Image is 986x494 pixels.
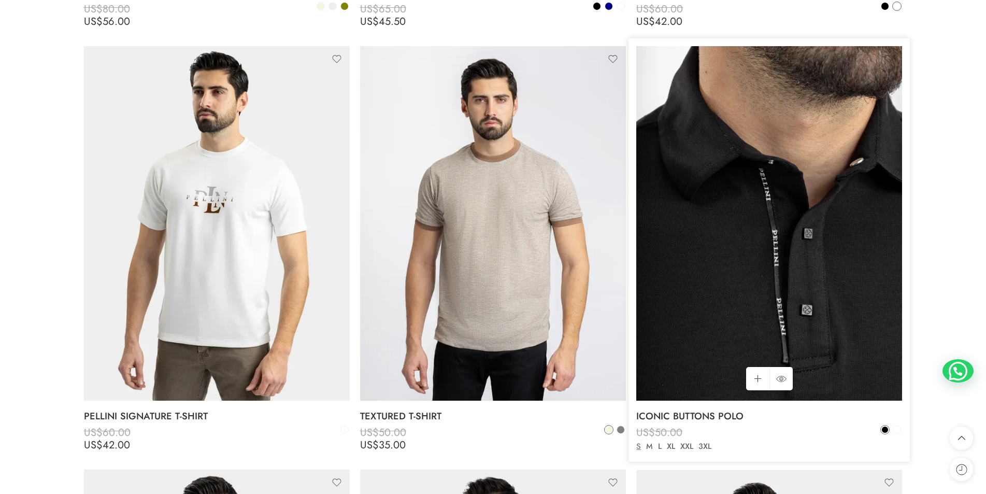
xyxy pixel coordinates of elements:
[604,2,613,11] a: Navy
[616,2,625,11] a: White
[84,2,130,17] bdi: 80.00
[360,425,406,440] bdi: 50.00
[636,437,655,453] span: US$
[360,406,626,427] a: TEXTURED T-SHIRT
[84,14,103,29] span: US$
[746,367,769,390] a: Select options for “ICONIC BUTTONS POLO”
[880,425,890,434] a: Black
[84,425,131,440] bdi: 60.00
[634,441,644,453] a: S
[84,437,130,453] bdi: 42.00
[84,406,350,427] a: PELLINI SIGNATURE T-SHIRT
[892,425,902,434] a: White
[696,441,714,453] a: 3XL
[360,2,379,17] span: US$
[328,2,337,11] a: Off-White
[84,425,103,440] span: US$
[655,441,664,453] a: L
[644,441,655,453] a: M
[84,437,103,453] span: US$
[360,437,379,453] span: US$
[636,2,683,17] bdi: 60.00
[340,425,349,434] a: White
[892,2,902,11] a: White
[636,425,682,440] bdi: 50.00
[360,437,406,453] bdi: 35.00
[316,2,325,11] a: Beige
[769,367,793,390] a: QUICK SHOP
[636,14,682,29] bdi: 42.00
[678,441,696,453] a: XXL
[340,2,349,11] a: Olive
[360,2,406,17] bdi: 65.00
[84,14,130,29] bdi: 56.00
[636,425,655,440] span: US$
[880,2,890,11] a: Black
[84,2,103,17] span: US$
[636,437,682,453] bdi: 25.00
[360,14,379,29] span: US$
[360,425,379,440] span: US$
[360,14,406,29] bdi: 45.50
[616,425,625,434] a: Grey
[636,14,655,29] span: US$
[636,406,902,427] a: ICONIC BUTTONS POLO
[636,2,655,17] span: US$
[604,425,613,434] a: Beige
[592,2,602,11] a: Black
[664,441,678,453] a: XL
